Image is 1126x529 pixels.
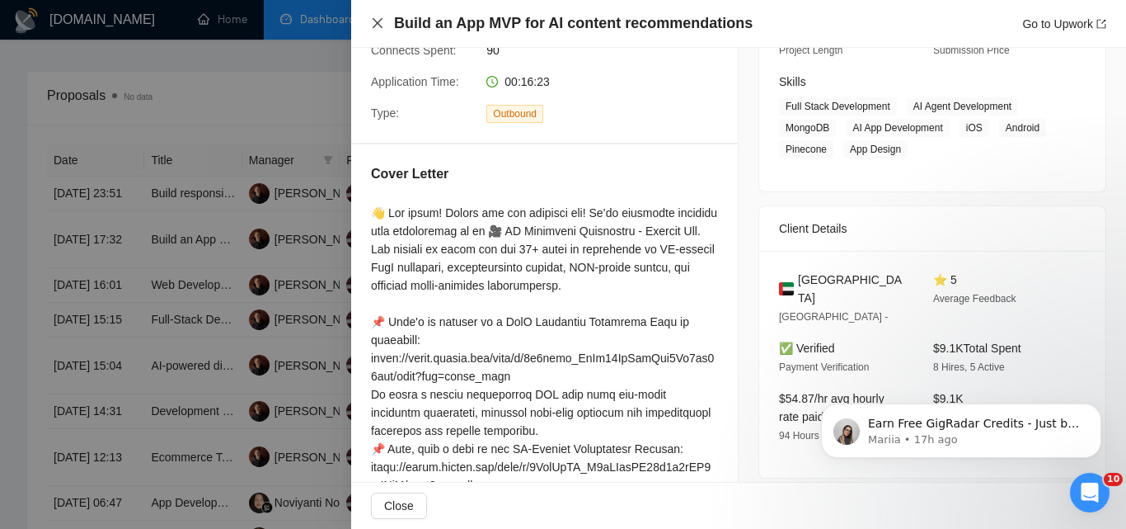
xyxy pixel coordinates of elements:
[779,280,794,298] img: 🇦🇪
[933,342,1021,355] span: $9.1K Total Spent
[798,271,907,307] span: [GEOGRAPHIC_DATA]
[907,97,1018,116] span: AI Agent Development
[959,119,989,137] span: iOS
[371,493,427,519] button: Close
[371,44,457,57] span: Connects Spent:
[779,140,833,158] span: Pinecone
[371,75,459,88] span: Application Time:
[779,361,869,373] span: Payment Verification
[486,105,543,123] span: Outbound
[371,17,384,31] button: Close
[843,140,908,158] span: App Design
[371,164,448,184] h5: Cover Letter
[779,97,897,116] span: Full Stack Development
[1096,19,1106,29] span: export
[371,106,399,120] span: Type:
[486,76,498,87] span: clock-circle
[371,17,384,30] span: close
[933,361,1005,373] span: 8 Hires, 5 Active
[779,311,888,323] span: [GEOGRAPHIC_DATA] -
[779,75,806,88] span: Skills
[933,273,957,286] span: ⭐ 5
[779,430,819,442] span: 94 Hours
[779,206,1086,251] div: Client Details
[486,41,734,59] span: 90
[504,75,550,88] span: 00:16:23
[846,119,949,137] span: AI App Development
[796,369,1126,484] iframe: Intercom notifications message
[1104,473,1123,486] span: 10
[933,45,1010,56] span: Submission Price
[779,392,884,423] span: $54.87/hr avg hourly rate paid
[1070,473,1110,512] iframe: Intercom live chat
[779,119,836,137] span: MongoDB
[779,45,842,56] span: Project Length
[779,342,835,355] span: ✅ Verified
[999,119,1046,137] span: Android
[394,13,753,34] h4: Build an App MVP for AI content recommendations
[933,293,1016,305] span: Average Feedback
[384,497,414,515] span: Close
[1022,17,1106,31] a: Go to Upworkexport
